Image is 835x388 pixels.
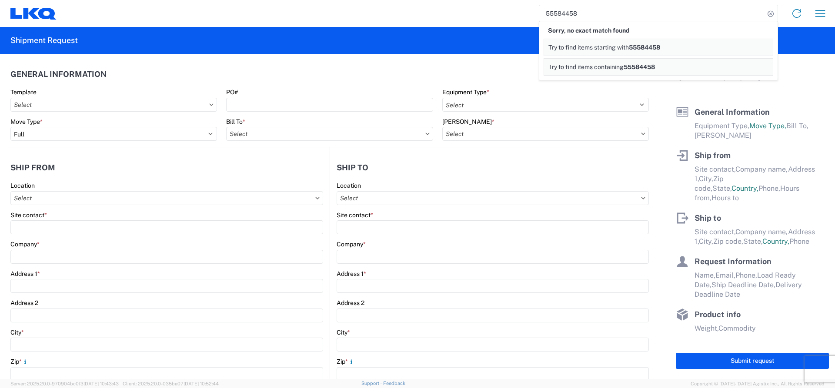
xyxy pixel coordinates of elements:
[539,5,765,22] input: Shipment, tracking or reference number
[735,165,788,173] span: Company name,
[442,127,649,141] input: Select
[337,240,366,248] label: Company
[10,118,43,126] label: Move Type
[226,88,238,96] label: PO#
[735,271,757,279] span: Phone,
[337,191,649,205] input: Select
[629,44,660,51] span: 55584458
[337,270,366,278] label: Address 1
[10,270,40,278] label: Address 1
[695,213,721,222] span: Ship to
[544,22,773,39] div: Sorry, no exact match found
[758,184,780,192] span: Phone,
[713,237,743,245] span: Zip code,
[337,299,364,307] label: Address 2
[10,211,47,219] label: Site contact
[695,107,770,116] span: General Information
[695,165,735,173] span: Site contact,
[695,310,741,319] span: Product info
[743,237,762,245] span: State,
[695,131,751,139] span: [PERSON_NAME]
[226,118,245,126] label: Bill To
[699,237,713,245] span: City,
[383,381,405,386] a: Feedback
[10,35,78,46] h2: Shipment Request
[10,299,38,307] label: Address 2
[695,271,715,279] span: Name,
[10,182,35,189] label: Location
[695,151,731,160] span: Ship from
[695,228,735,236] span: Site contact,
[10,88,37,96] label: Template
[712,184,731,192] span: State,
[762,237,789,245] span: Country,
[83,381,119,386] span: [DATE] 10:43:43
[442,88,489,96] label: Equipment Type
[442,118,494,126] label: [PERSON_NAME]
[10,98,217,112] input: Select
[184,381,219,386] span: [DATE] 10:52:44
[699,175,713,183] span: City,
[749,122,786,130] span: Move Type,
[548,63,624,70] span: Try to find items containing
[695,257,772,266] span: Request Information
[226,127,433,141] input: Select
[676,353,829,369] button: Submit request
[10,358,29,365] label: Zip
[691,380,825,388] span: Copyright © [DATE]-[DATE] Agistix Inc., All Rights Reserved
[123,381,219,386] span: Client: 2025.20.0-035ba07
[10,328,24,336] label: City
[337,328,350,336] label: City
[786,122,808,130] span: Bill To,
[789,237,809,245] span: Phone
[695,324,718,332] span: Weight,
[10,70,107,79] h2: General Information
[337,163,368,172] h2: Ship to
[624,63,655,70] span: 55584458
[10,163,55,172] h2: Ship from
[711,281,775,289] span: Ship Deadline Date,
[361,381,383,386] a: Support
[715,271,735,279] span: Email,
[10,240,40,248] label: Company
[731,184,758,192] span: Country,
[337,358,355,365] label: Zip
[10,381,119,386] span: Server: 2025.20.0-970904bc0f3
[735,228,788,236] span: Company name,
[548,44,629,51] span: Try to find items starting with
[711,194,739,202] span: Hours to
[337,182,361,189] label: Location
[695,122,749,130] span: Equipment Type,
[718,324,756,332] span: Commodity
[10,191,323,205] input: Select
[337,211,373,219] label: Site contact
